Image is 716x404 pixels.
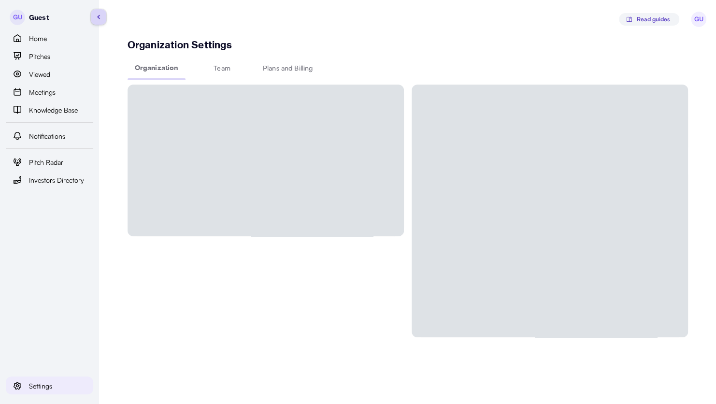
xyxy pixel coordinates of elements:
[135,63,178,73] p: Organization
[637,14,670,25] span: Read guides
[91,9,106,25] button: sidebar-button
[10,10,25,25] span: GU
[625,15,633,23] img: svg%3e
[691,12,706,27] span: GU
[29,13,49,23] p: Guest
[97,14,100,19] img: sidebar-button
[29,69,50,80] span: Viewed
[29,381,52,391] span: Settings
[29,175,84,186] span: Investors Directory
[29,51,50,62] span: Pitches
[214,63,230,73] p: Team
[29,33,47,44] span: Home
[263,63,313,73] p: Plans and Billing
[29,87,56,98] span: Meetings
[29,157,63,168] span: Pitch Radar
[619,13,679,26] button: Read guides
[128,39,232,51] p: Organization Settings
[29,105,78,115] span: Knowledge Base
[29,131,65,142] span: Notifications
